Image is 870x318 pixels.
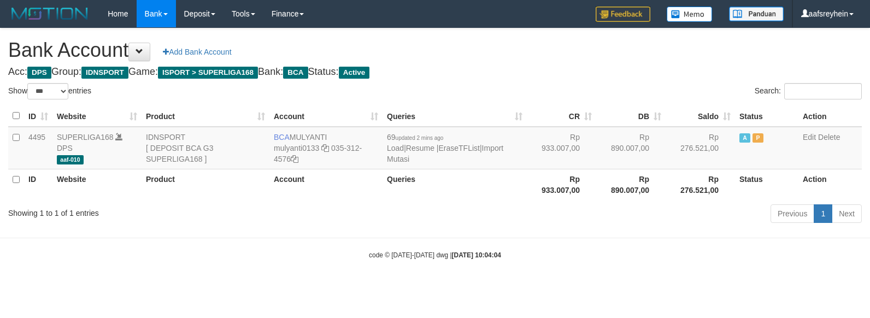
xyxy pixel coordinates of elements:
th: Product: activate to sort column ascending [142,105,269,127]
a: Add Bank Account [156,43,238,61]
th: Rp 890.007,00 [596,169,666,200]
a: Delete [818,133,840,142]
th: Account: activate to sort column ascending [269,105,383,127]
th: Action [798,105,862,127]
a: Next [832,204,862,223]
td: IDNSPORT [ DEPOSIT BCA G3 SUPERLIGA168 ] [142,127,269,169]
img: panduan.png [729,7,784,21]
img: MOTION_logo.png [8,5,91,22]
td: Rp 890.007,00 [596,127,666,169]
a: mulyanti0133 [274,144,319,152]
label: Search: [755,83,862,99]
a: Resume [406,144,434,152]
a: Previous [771,204,814,223]
td: Rp 276.521,00 [666,127,735,169]
a: Copy 0353124576 to clipboard [291,155,298,163]
span: aaf-010 [57,155,84,164]
span: IDNSPORT [81,67,128,79]
h1: Bank Account [8,39,862,61]
th: Queries: activate to sort column ascending [383,105,527,127]
th: Account [269,169,383,200]
small: code © [DATE]-[DATE] dwg | [369,251,501,259]
span: 69 [387,133,443,142]
th: Website: activate to sort column ascending [52,105,142,127]
a: Edit [803,133,816,142]
span: DPS [27,67,51,79]
th: Status [735,105,798,127]
span: Active [339,67,370,79]
td: MULYANTI 035-312-4576 [269,127,383,169]
th: DB: activate to sort column ascending [596,105,666,127]
th: Queries [383,169,527,200]
a: Import Mutasi [387,144,503,163]
a: Copy mulyanti0133 to clipboard [321,144,329,152]
a: EraseTFList [438,144,479,152]
th: Product [142,169,269,200]
th: ID: activate to sort column ascending [24,105,52,127]
th: Status [735,169,798,200]
a: 1 [814,204,832,223]
img: Button%20Memo.svg [667,7,713,22]
td: DPS [52,127,142,169]
a: Load [387,144,404,152]
h4: Acc: Group: Game: Bank: Status: [8,67,862,78]
a: SUPERLIGA168 [57,133,114,142]
th: Rp 276.521,00 [666,169,735,200]
div: Showing 1 to 1 of 1 entries [8,203,354,219]
td: 4495 [24,127,52,169]
span: updated 2 mins ago [396,135,444,141]
img: Feedback.jpg [596,7,650,22]
th: ID [24,169,52,200]
label: Show entries [8,83,91,99]
th: Action [798,169,862,200]
strong: [DATE] 10:04:04 [452,251,501,259]
input: Search: [784,83,862,99]
span: BCA [283,67,308,79]
span: Paused [753,133,763,143]
select: Showentries [27,83,68,99]
span: BCA [274,133,290,142]
span: Active [739,133,750,143]
td: Rp 933.007,00 [527,127,596,169]
th: Website [52,169,142,200]
span: ISPORT > SUPERLIGA168 [158,67,258,79]
th: Rp 933.007,00 [527,169,596,200]
span: | | | [387,133,503,163]
th: CR: activate to sort column ascending [527,105,596,127]
th: Saldo: activate to sort column ascending [666,105,735,127]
